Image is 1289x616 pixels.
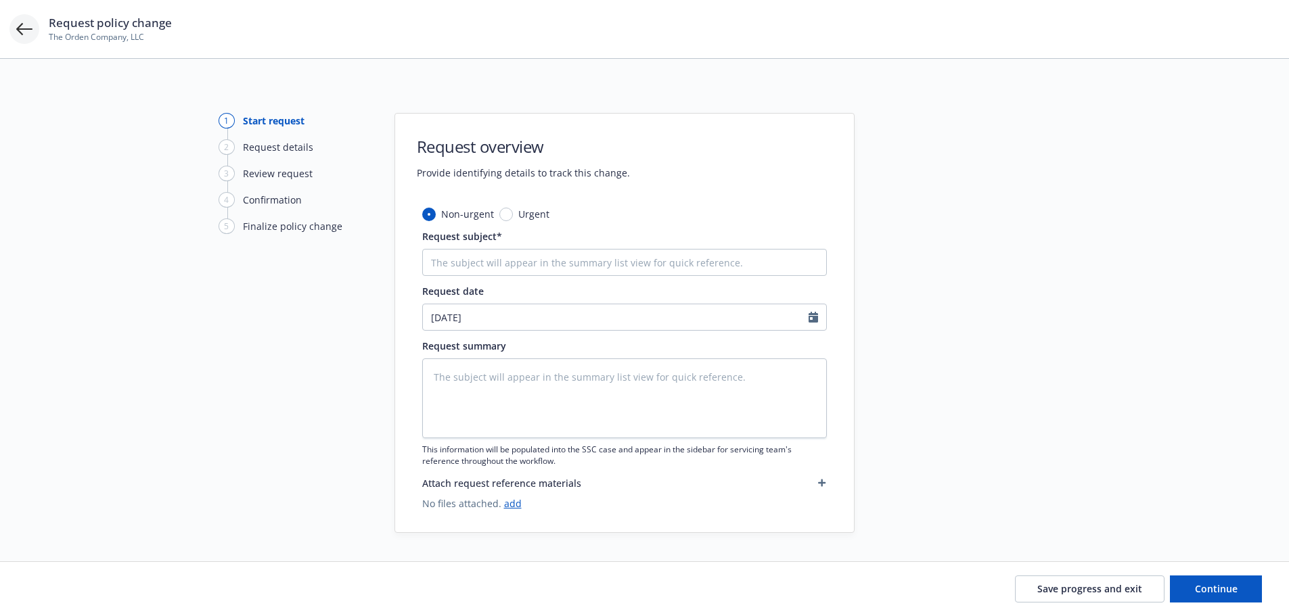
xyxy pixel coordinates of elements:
span: The Orden Company, LLC [49,31,172,43]
div: 5 [219,218,235,234]
div: 4 [219,192,235,208]
div: Review request [243,166,313,181]
span: Non-urgent [441,207,494,221]
input: MM/DD/YYYY [423,304,809,330]
h1: Request overview [417,135,630,158]
button: Continue [1170,575,1262,602]
span: Request policy change [49,15,172,31]
span: Save progress and exit [1037,582,1142,595]
div: Start request [243,114,304,128]
span: Request summary [422,339,506,352]
div: 1 [219,113,235,128]
input: The subject will appear in the summary list view for quick reference. [422,249,827,276]
div: 2 [219,139,235,155]
span: Request subject* [422,230,502,243]
div: 3 [219,166,235,181]
a: add [504,497,522,510]
span: Continue [1195,582,1238,595]
span: Urgent [518,207,549,221]
input: Urgent [499,208,513,221]
span: Attach request reference materials [422,476,581,490]
span: This information will be populated into the SSC case and appear in the sidebar for servicing team... [422,444,827,467]
button: Save progress and exit [1015,575,1164,602]
div: Confirmation [243,193,302,207]
input: Non-urgent [422,208,436,221]
span: No files attached. [422,496,827,511]
div: Finalize policy change [243,219,342,233]
span: Provide identifying details to track this change. [417,166,630,180]
span: Request date [422,285,484,298]
div: Request details [243,140,313,154]
svg: Calendar [809,312,818,323]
